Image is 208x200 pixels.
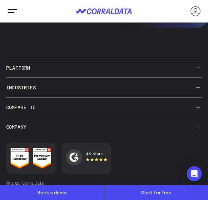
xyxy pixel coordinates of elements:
[6,78,202,97] h3: Industries
[37,189,67,195] span: Book a demo
[6,117,202,137] h3: Company
[6,180,202,186] p: © 2025 CorralData
[6,97,202,117] h3: Compare to
[141,189,171,195] span: Start for free
[6,5,19,17] button: Trigger Menu
[6,58,202,77] h3: Platform
[86,151,107,157] div: 4.9 stars
[66,149,107,165] a: 4.9 stars
[187,166,202,181] div: Open Intercom Messenger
